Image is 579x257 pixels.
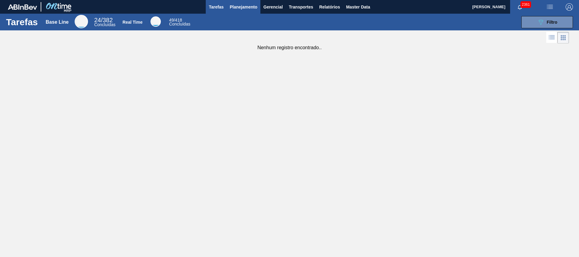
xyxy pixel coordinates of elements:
[169,18,174,22] span: 49
[230,3,257,11] span: Planejamento
[151,16,161,27] div: Real Time
[169,18,182,22] span: / 418
[557,32,569,43] div: Visão em Cards
[94,18,115,27] div: Base Line
[263,3,283,11] span: Gerencial
[547,20,557,25] span: Filtro
[546,32,557,43] div: Visão em Lista
[521,16,573,28] button: Filtro
[94,17,101,23] span: 24
[75,15,88,28] div: Base Line
[123,20,143,25] div: Real Time
[289,3,313,11] span: Transportes
[94,17,113,23] span: / 382
[546,3,554,11] img: userActions
[6,19,38,26] h1: Tarefas
[520,1,531,8] span: 2361
[169,18,190,26] div: Real Time
[209,3,224,11] span: Tarefas
[319,3,340,11] span: Relatórios
[566,3,573,11] img: Logout
[46,19,69,25] div: Base Line
[94,22,115,27] span: Concluídas
[8,4,37,10] img: TNhmsLtSVTkK8tSr43FrP2fwEKptu5GPRR3wAAAABJRU5ErkJggg==
[346,3,370,11] span: Master Data
[169,22,190,26] span: Concluídas
[510,3,530,11] button: Notificações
